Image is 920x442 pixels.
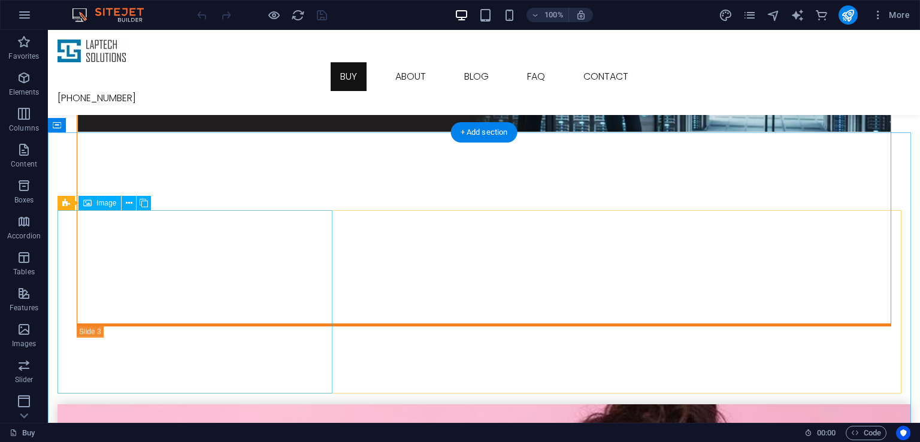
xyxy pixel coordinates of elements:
i: AI Writer [791,8,804,22]
p: Elements [9,87,40,97]
i: Commerce [815,8,828,22]
span: 00 00 [817,426,836,440]
div: + Add section [451,122,517,143]
button: Code [846,426,886,440]
button: reload [290,8,305,22]
i: Publish [841,8,855,22]
span: Code [851,426,881,440]
span: Image [96,199,116,207]
p: Tables [13,267,35,277]
i: Reload page [291,8,305,22]
p: Images [12,339,37,349]
button: More [867,5,915,25]
i: Pages (Ctrl+Alt+S) [743,8,756,22]
i: Design (Ctrl+Alt+Y) [719,8,733,22]
p: Slider [15,375,34,385]
h6: Session time [804,426,836,440]
p: Accordion [7,231,41,241]
button: publish [839,5,858,25]
button: commerce [815,8,829,22]
h6: 100% [544,8,564,22]
button: Usercentrics [896,426,910,440]
p: Favorites [8,52,39,61]
img: Editor Logo [69,8,159,22]
span: More [872,9,910,21]
button: text_generator [791,8,805,22]
span: : [825,428,827,437]
i: On resize automatically adjust zoom level to fit chosen device. [576,10,586,20]
p: Boxes [14,195,34,205]
a: Click to cancel selection. Double-click to open Pages [10,426,35,440]
p: Columns [9,123,39,133]
button: pages [743,8,757,22]
p: Content [11,159,37,169]
p: Features [10,303,38,313]
button: 100% [526,8,569,22]
button: Click here to leave preview mode and continue editing [267,8,281,22]
button: design [719,8,733,22]
i: Navigator [767,8,780,22]
button: navigator [767,8,781,22]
